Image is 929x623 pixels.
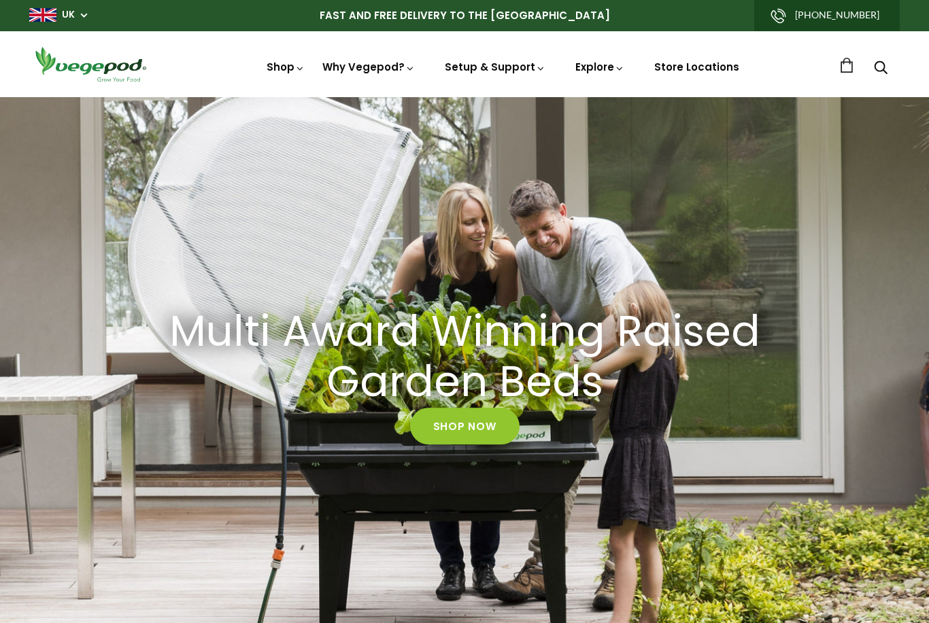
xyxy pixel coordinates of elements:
a: Search [874,62,888,76]
a: Why Vegepod? [322,60,415,74]
a: UK [62,8,75,22]
a: Store Locations [654,60,739,74]
a: Shop Now [410,408,520,444]
h2: Multi Award Winning Raised Garden Beds [158,306,771,408]
a: Setup & Support [445,60,545,74]
a: Shop [267,60,305,74]
img: Vegepod [29,45,152,84]
a: Multi Award Winning Raised Garden Beds [141,306,788,408]
a: Explore [575,60,624,74]
img: gb_large.png [29,8,56,22]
